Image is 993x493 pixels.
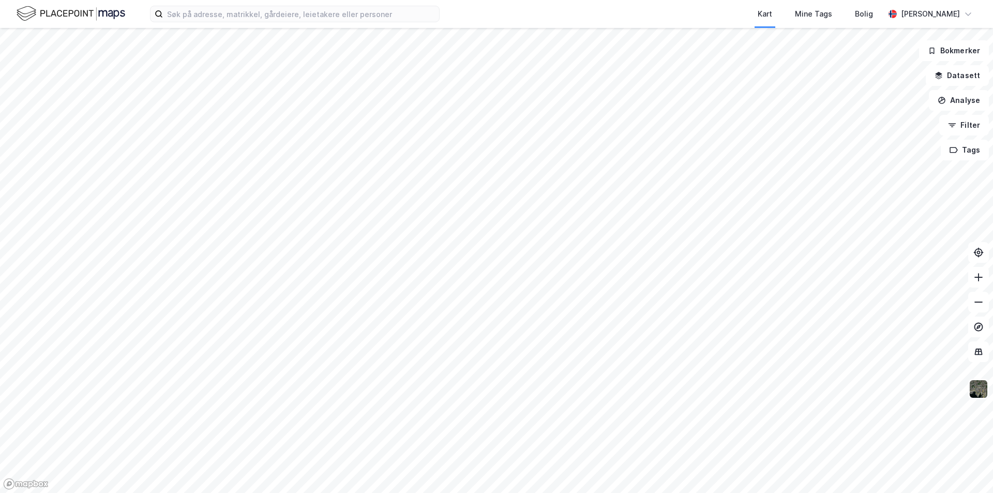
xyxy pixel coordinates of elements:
img: 9k= [969,379,988,399]
iframe: Chat Widget [941,443,993,493]
button: Filter [939,115,989,136]
div: Mine Tags [795,8,832,20]
div: Bolig [855,8,873,20]
div: [PERSON_NAME] [901,8,960,20]
input: Søk på adresse, matrikkel, gårdeiere, leietakere eller personer [163,6,439,22]
button: Datasett [926,65,989,86]
button: Tags [941,140,989,160]
img: logo.f888ab2527a4732fd821a326f86c7f29.svg [17,5,125,23]
button: Analyse [929,90,989,111]
div: Kart [758,8,772,20]
button: Bokmerker [919,40,989,61]
a: Mapbox homepage [3,478,49,490]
